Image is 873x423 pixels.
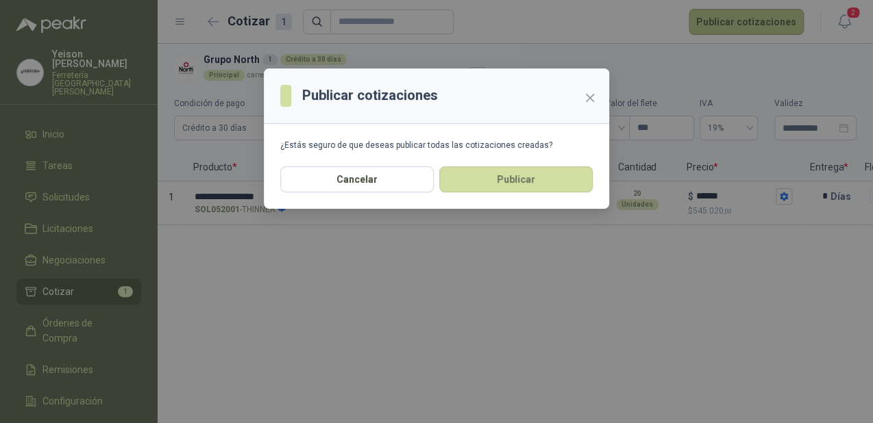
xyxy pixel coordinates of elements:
button: Close [579,87,601,109]
h3: Publicar cotizaciones [302,85,438,106]
button: Cancelar [280,166,434,192]
span: close [585,92,595,103]
button: Publicar [439,166,593,192]
div: ¿Estás seguro de que deseas publicar todas las cotizaciones creadas? [280,140,593,150]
